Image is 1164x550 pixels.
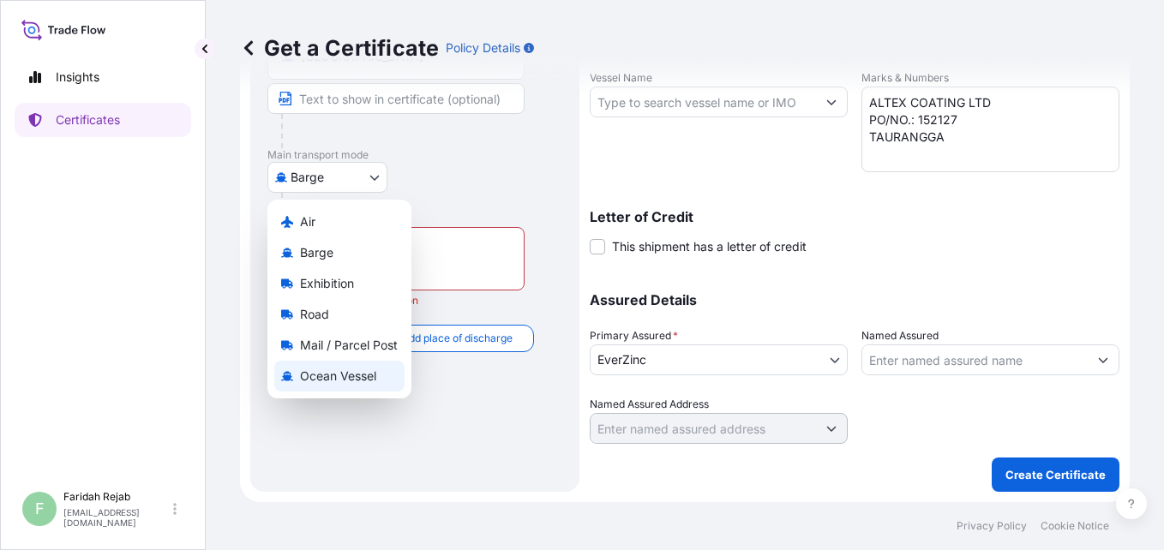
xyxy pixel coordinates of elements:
span: Barge [300,244,333,261]
span: Road [300,306,329,323]
span: Air [300,213,315,230]
span: Ocean Vessel [300,368,376,385]
span: Mail / Parcel Post [300,337,398,354]
p: Policy Details [446,39,520,57]
p: Get a Certificate [240,34,439,62]
div: Select transport [267,200,411,398]
span: Exhibition [300,275,354,292]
